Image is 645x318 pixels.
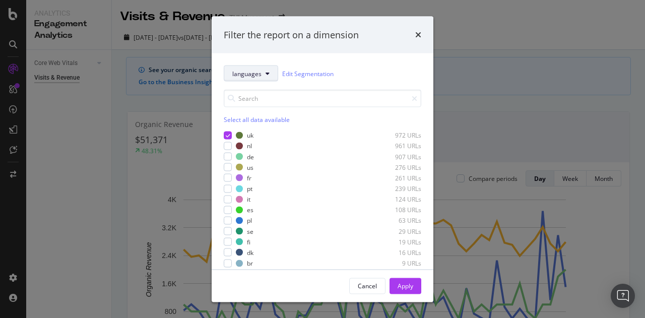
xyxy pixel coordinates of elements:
input: Search [224,90,421,107]
div: se [247,227,253,235]
div: 239 URLs [372,184,421,193]
div: fr [247,173,251,182]
div: Open Intercom Messenger [611,284,635,308]
div: Select all data available [224,115,421,124]
button: Cancel [349,278,385,294]
div: 19 URLs [372,237,421,246]
div: fi [247,237,250,246]
div: 961 URLs [372,142,421,150]
div: 261 URLs [372,173,421,182]
div: it [247,195,250,204]
div: 16 URLs [372,248,421,257]
div: uk [247,131,253,140]
button: languages [224,66,278,82]
div: es [247,206,253,214]
div: 63 URLs [372,216,421,225]
div: 972 URLs [372,131,421,140]
div: us [247,163,253,171]
div: dk [247,248,253,257]
div: 907 URLs [372,152,421,161]
div: times [415,28,421,41]
div: 108 URLs [372,206,421,214]
div: Filter the report on a dimension [224,28,359,41]
div: pl [247,216,252,225]
div: 29 URLs [372,227,421,235]
span: languages [232,69,262,78]
button: Apply [390,278,421,294]
div: pt [247,184,252,193]
div: br [247,259,253,268]
div: Cancel [358,281,377,290]
a: Edit Segmentation [282,68,334,79]
div: nl [247,142,252,150]
div: modal [212,16,433,302]
div: 9 URLs [372,259,421,268]
div: Apply [398,281,413,290]
div: de [247,152,254,161]
div: 276 URLs [372,163,421,171]
div: 124 URLs [372,195,421,204]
